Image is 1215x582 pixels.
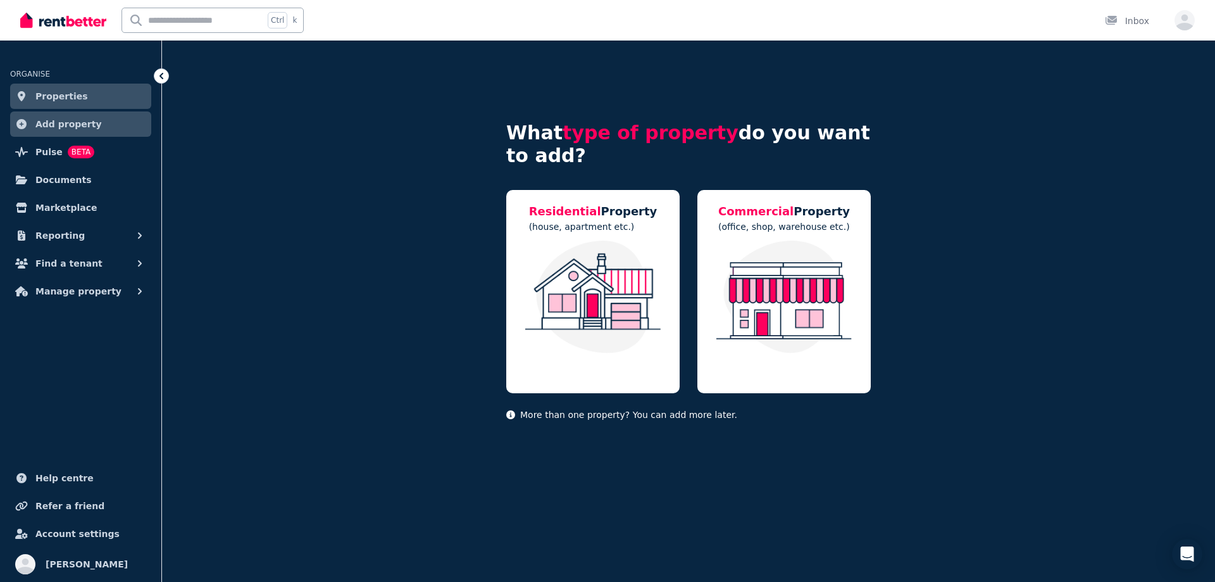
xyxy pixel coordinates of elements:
img: Residential Property [519,241,667,353]
a: Add property [10,111,151,137]
img: Commercial Property [710,241,858,353]
span: Documents [35,172,92,187]
span: Pulse [35,144,63,160]
span: Manage property [35,284,121,299]
h5: Property [529,203,657,220]
span: [PERSON_NAME] [46,557,128,572]
span: ORGANISE [10,70,50,79]
button: Find a tenant [10,251,151,276]
h5: Property [718,203,850,220]
span: type of property [563,122,738,144]
a: Account settings [10,521,151,547]
span: k [292,15,297,25]
p: More than one property? You can add more later. [506,408,871,421]
a: Marketplace [10,195,151,220]
p: (office, shop, warehouse etc.) [718,220,850,233]
a: Refer a friend [10,493,151,519]
span: Marketplace [35,200,97,215]
a: Help centre [10,465,151,491]
a: Documents [10,167,151,193]
a: Properties [10,84,151,109]
span: Residential [529,205,601,218]
span: Add property [35,117,102,132]
span: Find a tenant [35,256,103,271]
img: RentBetter [20,11,106,30]
span: Reporting [35,228,85,243]
a: PulseBETA [10,139,151,165]
h4: What do you want to add? [506,122,871,167]
span: BETA [68,146,94,158]
button: Reporting [10,223,151,248]
span: Commercial [718,205,794,218]
span: Help centre [35,471,94,486]
span: Account settings [35,526,120,541]
div: Inbox [1105,15,1149,27]
span: Refer a friend [35,498,104,514]
span: Ctrl [268,12,287,28]
div: Open Intercom Messenger [1172,539,1202,569]
span: Properties [35,89,88,104]
button: Manage property [10,279,151,304]
p: (house, apartment etc.) [529,220,657,233]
